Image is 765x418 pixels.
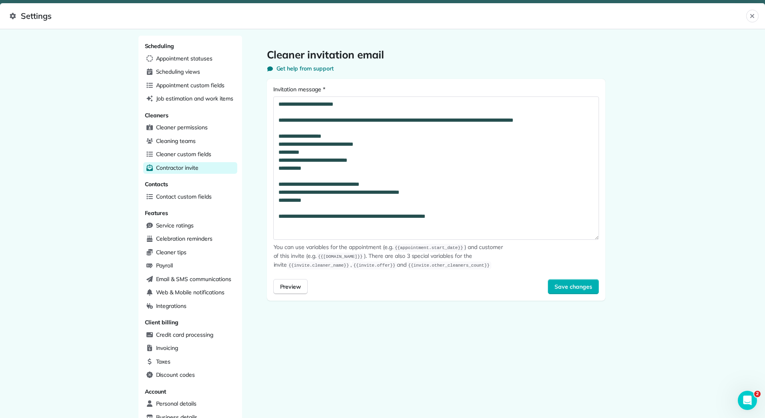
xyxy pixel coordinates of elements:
button: Save changes [548,279,599,294]
a: Taxes [143,356,237,368]
button: Preview [273,279,308,294]
span: Discount codes [156,371,195,379]
span: {{invite.offer}} [352,261,397,269]
span: Preview [280,283,301,291]
span: Credit card processing [156,331,213,339]
span: {{invite.other_cleaners_count}} [407,261,491,269]
span: Job estimation and work items [156,94,234,102]
span: Personal details [156,400,196,408]
div: julie says… [6,125,154,157]
div: The team will get back to you on this. ZenMaid typically replies in a few hours. [13,216,125,240]
a: Contractor invite [143,162,237,174]
a: Cleaner custom fields [143,149,237,161]
span: Appointment custom fields [156,81,224,89]
span: Taxes [156,358,171,366]
a: Celebration reminders [143,233,237,245]
a: Appointment statuses [143,53,237,65]
span: Contractor invite [156,164,198,172]
div: The team will get back to you on this. ZenMaid typically replies in a few hours.ZenBot • 6m ago [6,211,131,245]
a: Credit card processing [143,329,237,341]
div: I'm sorry to hear that the issue isn't resolved. I'll connect you with one of our human agents wh... [6,157,131,197]
a: Personal details [143,398,237,410]
a: Discount codes [143,369,237,381]
textarea: Message… [7,245,153,259]
a: Contact custom fields [143,191,237,203]
div: Did that answer your question? [6,51,107,69]
span: Cleaner permissions [156,123,208,131]
span: Features [145,209,168,217]
a: Appointment custom fields [143,80,237,92]
span: Appointment statuses [156,54,212,62]
span: {{invite.cleaner_name}} [287,261,350,269]
button: Start recording [51,262,57,269]
span: Cleaner custom fields [156,150,211,158]
span: Save changes [555,283,592,291]
span: {{appointment.start_date}} [393,244,465,252]
a: Cleaner permissions [143,122,237,134]
h1: ZenMaid [61,4,88,10]
div: If you need any more help with customizing your review texts, I'm here to assist! Would you like ... [13,74,125,114]
button: Close [746,10,759,22]
button: Send a message… [137,259,150,272]
button: go back [5,3,20,18]
h1: Cleaner invitation email [267,48,605,61]
span: Client billing [145,319,178,326]
span: Invoicing [156,344,178,352]
p: You can use variables for the appointment (e.g. ) and customer of this invite (e.g. ). There are ... [273,243,509,269]
div: ZenBot says… [6,70,154,125]
img: Profile image for Edgar [23,4,36,17]
span: Account [145,388,166,395]
a: Integrations [143,300,237,312]
img: Profile image for Amar [34,4,47,17]
img: Profile image for Ivan [45,4,58,17]
div: Did that answer your question? [13,56,101,64]
span: Scheduling views [156,68,200,76]
a: Email & SMS communications [143,273,237,285]
iframe: Intercom live chat [738,391,757,410]
a: Source reference 10158266: [101,39,107,45]
div: I'm sorry to hear that the issue isn't resolved. I'll connect you with one of our human agents wh... [13,161,125,193]
a: Cleaning teams [143,135,237,147]
a: Payroll [143,260,237,272]
div: This will ensure your texts prompt customers for feedback and direct them to the right place for ... [13,22,147,46]
span: Email & SMS communications [156,275,231,283]
span: Get help from support [276,64,334,72]
button: Home [125,3,140,18]
span: {{[DOMAIN_NAME]}} [316,253,364,261]
div: ZenBot says… [6,157,154,198]
span: Web & Mobile notifications [156,288,224,296]
div: Close [140,3,155,18]
span: Integrations [156,302,187,310]
button: Emoji picker [25,262,32,269]
span: Cleaners [145,112,169,119]
span: Cleaner tips [156,248,187,256]
span: 2 [754,391,761,397]
span: Celebration reminders [156,235,212,243]
p: A few hours [68,10,98,18]
div: ZenBot says… [6,211,154,262]
div: ZenBot says… [6,51,154,70]
button: Upload attachment [12,262,19,269]
a: Web & Mobile notifications [143,287,237,299]
button: Gif picker [38,262,44,269]
div: If you need any more help with customizing your review texts, I'm here to assist! Would you like ... [6,70,131,119]
button: Get help from support [267,64,334,72]
a: Cleaner tips [143,247,237,259]
a: Scheduling views [143,66,237,78]
span: Settings [10,10,746,22]
a: Invoicing [143,342,237,354]
span: Payroll [156,261,173,269]
span: Contacts [145,181,168,188]
label: Invitation message * [273,85,599,93]
span: Contact custom fields [156,193,212,201]
div: DODNT FIX ISSUE. how do i add review on text message? [29,125,154,150]
div: New messages divider [6,205,154,205]
span: Cleaning teams [156,137,196,145]
a: Job estimation and work items [143,93,237,105]
span: Service ratings [156,221,194,229]
span: Scheduling [145,42,174,50]
a: Service ratings [143,220,237,232]
div: DODNT FIX ISSUE. how do i add review on text message? [35,130,147,145]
